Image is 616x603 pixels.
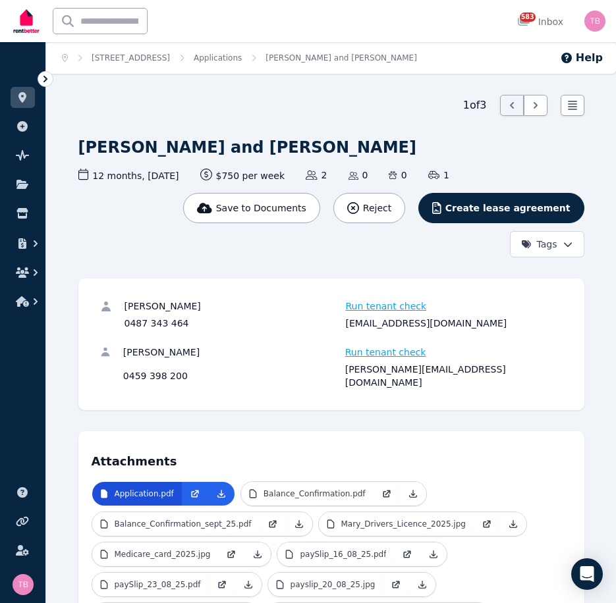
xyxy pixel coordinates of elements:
[333,193,405,223] button: Reject
[420,542,447,566] a: Download Attachment
[345,346,426,359] span: Run tenant check
[300,549,386,560] p: paySlip_16_08_25.pdf
[78,169,179,182] span: 12 months , [DATE]
[346,317,563,330] div: [EMAIL_ADDRESS][DOMAIN_NAME]
[510,231,584,257] button: Tags
[92,542,219,566] a: Medicare_card_2025.jpg
[389,169,406,182] span: 0
[46,42,433,74] nav: Breadcrumb
[286,512,312,536] a: Download Attachment
[520,13,536,22] span: 583
[125,300,342,313] div: [PERSON_NAME]
[500,512,526,536] a: Download Attachment
[92,53,170,63] a: [STREET_ADDRESS]
[194,53,242,63] a: Applications
[218,542,244,566] a: Open in new Tab
[418,193,584,223] button: Create lease agreement
[319,512,474,536] a: Mary_Drivers_Licence_2025.jpg
[11,5,42,38] img: RentBetter
[115,579,201,590] p: paySlip_23_08_25.pdf
[209,573,235,596] a: Open in new Tab
[92,482,182,506] a: Application.pdf
[306,169,327,182] span: 2
[92,444,571,471] h4: Attachments
[235,573,262,596] a: Download Attachment
[394,542,420,566] a: Open in new Tab
[521,238,557,251] span: Tags
[216,201,306,215] span: Save to Documents
[13,574,34,595] img: Tracy Barrett
[268,573,383,596] a: payslip_20_08_25.jpg
[183,193,320,223] button: Save to Documents
[341,519,466,529] p: Mary_Drivers_Licence_2025.jpg
[400,482,426,506] a: Download Attachment
[383,573,409,596] a: Open in new Tab
[241,482,374,506] a: Balance_Confirmation.pdf
[92,573,209,596] a: paySlip_23_08_25.pdf
[115,488,174,499] p: Application.pdf
[428,169,449,182] span: 1
[346,300,427,313] span: Run tenant check
[349,169,368,182] span: 0
[445,201,571,215] span: Create lease agreement
[200,169,285,182] span: $750 per week
[92,512,260,536] a: Balance_Confirmation_sept_25.pdf
[115,549,211,560] p: Medicare_card_2025.jpg
[345,363,563,389] div: [PERSON_NAME][EMAIL_ADDRESS][DOMAIN_NAME]
[277,542,394,566] a: paySlip_16_08_25.pdf
[123,363,341,389] div: 0459 398 200
[474,512,500,536] a: Open in new Tab
[125,317,342,330] div: 0487 343 464
[264,488,366,499] p: Balance_Confirmation.pdf
[244,542,271,566] a: Download Attachment
[78,137,416,158] h1: [PERSON_NAME] and [PERSON_NAME]
[571,558,603,590] div: Open Intercom Messenger
[208,482,235,506] a: Download Attachment
[266,53,417,63] span: [PERSON_NAME] and [PERSON_NAME]
[115,519,252,529] p: Balance_Confirmation_sept_25.pdf
[182,482,208,506] a: Open in new Tab
[463,97,487,113] span: 1 of 3
[374,482,400,506] a: Open in new Tab
[517,15,563,28] div: Inbox
[560,50,603,66] button: Help
[584,11,605,32] img: Tracy Barrett
[291,579,376,590] p: payslip_20_08_25.jpg
[260,512,286,536] a: Open in new Tab
[123,346,341,359] div: [PERSON_NAME]
[409,573,435,596] a: Download Attachment
[363,201,391,215] span: Reject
